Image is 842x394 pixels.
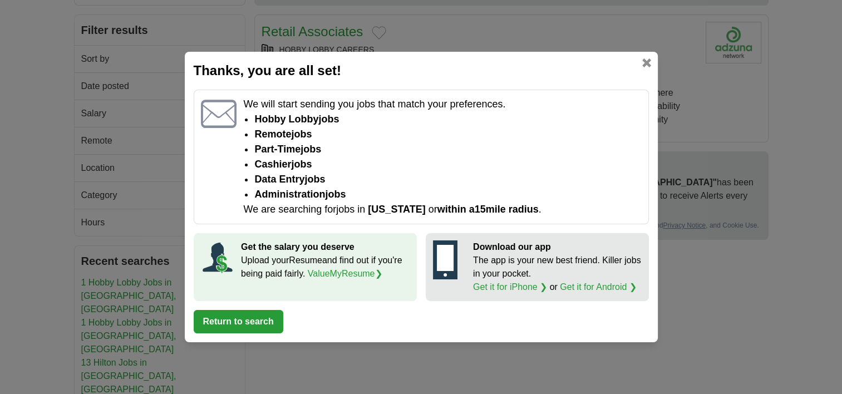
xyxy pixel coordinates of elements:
a: Get it for Android ❯ [560,282,637,292]
button: Return to search [194,310,283,333]
span: within a 15 mile radius [437,204,539,215]
a: ValueMyResume❯ [308,269,382,278]
li: Cashier jobs [254,157,641,172]
li: Remote jobs [254,127,641,142]
p: Upload your Resume and find out if you're being paid fairly. [241,254,410,280]
p: The app is your new best friend. Killer jobs in your pocket. or [473,254,642,294]
a: Get it for iPhone ❯ [473,282,547,292]
li: Part-time jobs [254,142,641,157]
p: We are searching for jobs in or . [243,202,641,217]
h2: Thanks, you are all set! [194,61,649,81]
p: Get the salary you deserve [241,240,410,254]
li: Hobby Lobby jobs [254,112,641,127]
p: We will start sending you jobs that match your preferences. [243,97,641,112]
p: Download our app [473,240,642,254]
li: Administration jobs [254,187,641,202]
li: Data Entry jobs [254,172,641,187]
span: [US_STATE] [368,204,425,215]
